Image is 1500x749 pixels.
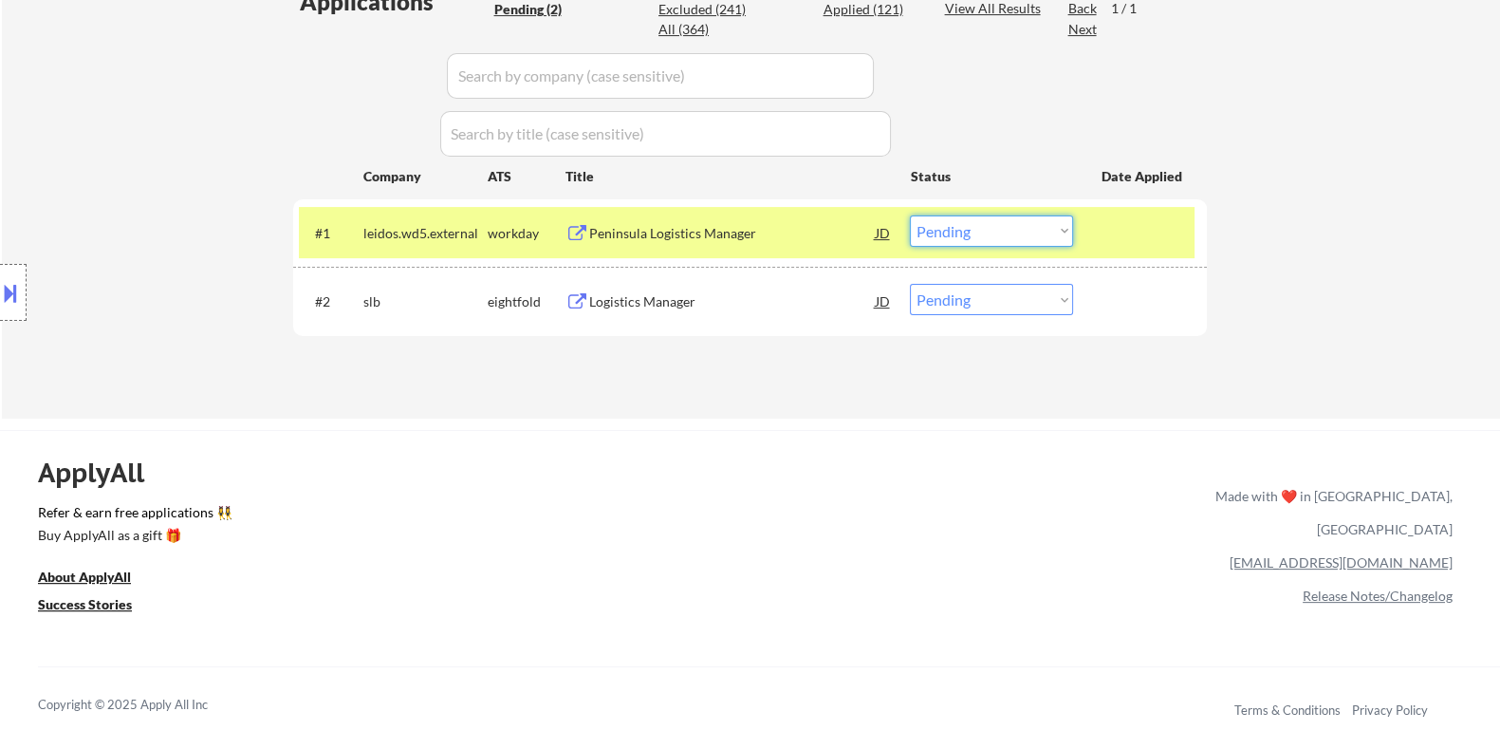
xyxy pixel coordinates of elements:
[873,215,892,250] div: JD
[38,529,228,542] div: Buy ApplyAll as a gift 🎁
[38,457,166,489] div: ApplyAll
[487,224,565,243] div: workday
[38,526,228,550] a: Buy ApplyAll as a gift 🎁
[588,224,875,243] div: Peninsula Logistics Manager
[38,506,819,526] a: Refer & earn free applications 👯‍♀️
[362,167,487,186] div: Company
[1303,588,1453,604] a: Release Notes/Changelog
[873,284,892,318] div: JD
[1208,479,1453,546] div: Made with ❤️ in [GEOGRAPHIC_DATA], [GEOGRAPHIC_DATA]
[38,568,157,591] a: About ApplyAll
[1101,167,1184,186] div: Date Applied
[447,53,874,99] input: Search by company (case sensitive)
[1067,20,1098,39] div: Next
[588,292,875,311] div: Logistics Manager
[1230,554,1453,571] a: [EMAIL_ADDRESS][DOMAIN_NAME]
[910,159,1073,193] div: Status
[1234,702,1341,718] a: Terms & Conditions
[658,20,753,39] div: All (364)
[38,595,157,619] a: Success Stories
[1352,702,1428,718] a: Privacy Policy
[565,167,892,186] div: Title
[440,111,891,157] input: Search by title (case sensitive)
[487,292,565,311] div: eightfold
[362,224,487,243] div: leidos.wd5.external
[38,696,256,715] div: Copyright © 2025 Apply All Inc
[38,569,131,585] u: About ApplyAll
[362,292,487,311] div: slb
[487,167,565,186] div: ATS
[38,596,132,612] u: Success Stories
